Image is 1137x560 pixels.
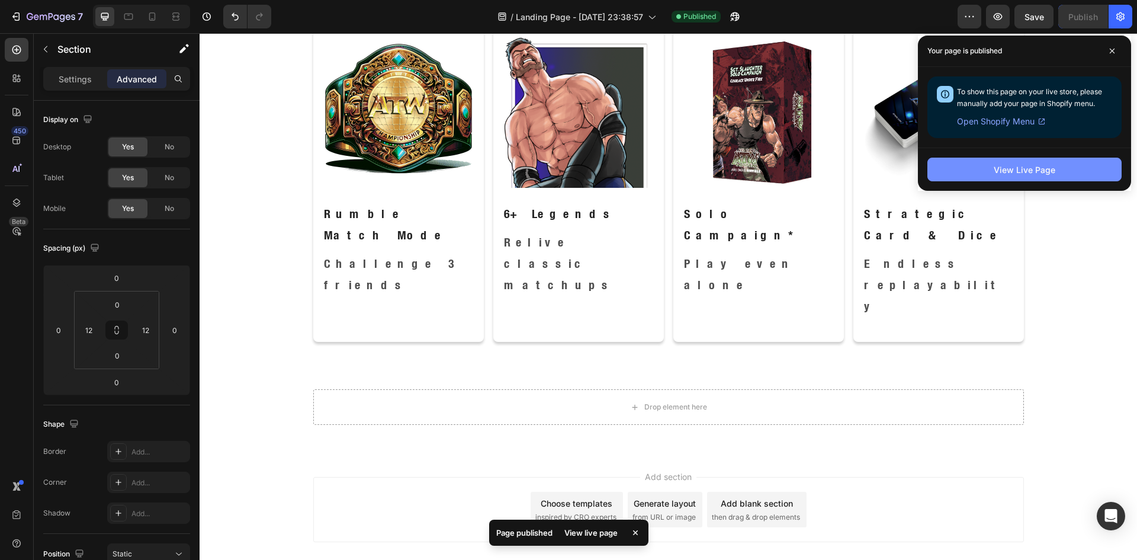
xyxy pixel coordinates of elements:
p: Your page is published [927,45,1002,57]
span: Yes [122,172,134,183]
div: Open Intercom Messenger [1097,502,1125,530]
span: No [165,142,174,152]
span: / [510,11,513,23]
div: Add... [131,508,187,519]
div: Beta [9,217,28,226]
div: Add... [131,478,187,488]
span: then drag & drop elements [512,479,600,489]
p: Section [57,42,155,56]
span: Published [683,11,716,22]
div: Tablet [43,172,64,183]
input: 0 [50,321,68,339]
p: Play even alone [484,220,634,263]
button: 7 [5,5,88,28]
div: Generate layout [434,464,496,476]
input: m [80,321,98,339]
p: 7 [78,9,83,24]
p: 6+ Legends [304,170,454,191]
p: Relive classic matchups [304,199,454,263]
div: Desktop [43,142,71,152]
input: 0 [105,269,129,287]
span: Save [1024,12,1044,22]
span: No [165,203,174,214]
span: Landing Page - [DATE] 23:38:57 [516,11,643,23]
input: 0px [105,347,129,364]
div: Choose templates [341,464,413,476]
span: To show this page on your live store, please manually add your page in Shopify menu. [957,87,1102,108]
div: View Live Page [994,164,1055,176]
span: inspired by CRO experts [336,479,417,489]
span: Yes [122,203,134,214]
div: Shadow [43,508,70,519]
div: Display on [43,112,95,128]
input: m [137,321,155,339]
span: from URL or image [433,479,496,489]
iframe: Design area [200,33,1137,560]
p: Endless replayability [664,220,814,284]
div: View live page [557,524,625,541]
p: Strategic Card & Dice [664,170,814,213]
button: View Live Page [927,158,1122,181]
div: Shape [43,417,81,433]
div: Undo/Redo [223,5,271,28]
div: Border [43,446,66,457]
span: Yes [122,142,134,152]
p: Solo Campaign* [484,170,634,213]
img: gempages_585976556803850947-441ef9ab-356e-4a92-8785-49afc34f5683.png [663,3,815,155]
div: Publish [1068,11,1098,23]
span: Add section [441,437,497,450]
div: Mobile [43,203,66,214]
span: Open Shopify Menu [957,114,1035,129]
div: Spacing (px) [43,241,102,257]
p: Advanced [117,73,157,85]
p: Page published [496,527,553,539]
span: Static [113,549,132,558]
p: Settings [59,73,92,85]
div: Corner [43,477,67,488]
div: Drop element here [445,369,508,379]
input: 0 [105,373,129,391]
img: gempages_585976556803850947-5a127b04-f9a9-4ee8-b9fb-95d11ba2e0fb.png [483,3,635,155]
input: 0 [166,321,184,339]
div: 450 [11,126,28,136]
input: 0px [105,296,129,313]
button: Publish [1058,5,1108,28]
div: Add blank section [521,464,593,476]
span: No [165,172,174,183]
button: Save [1014,5,1054,28]
div: Add... [131,447,187,457]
